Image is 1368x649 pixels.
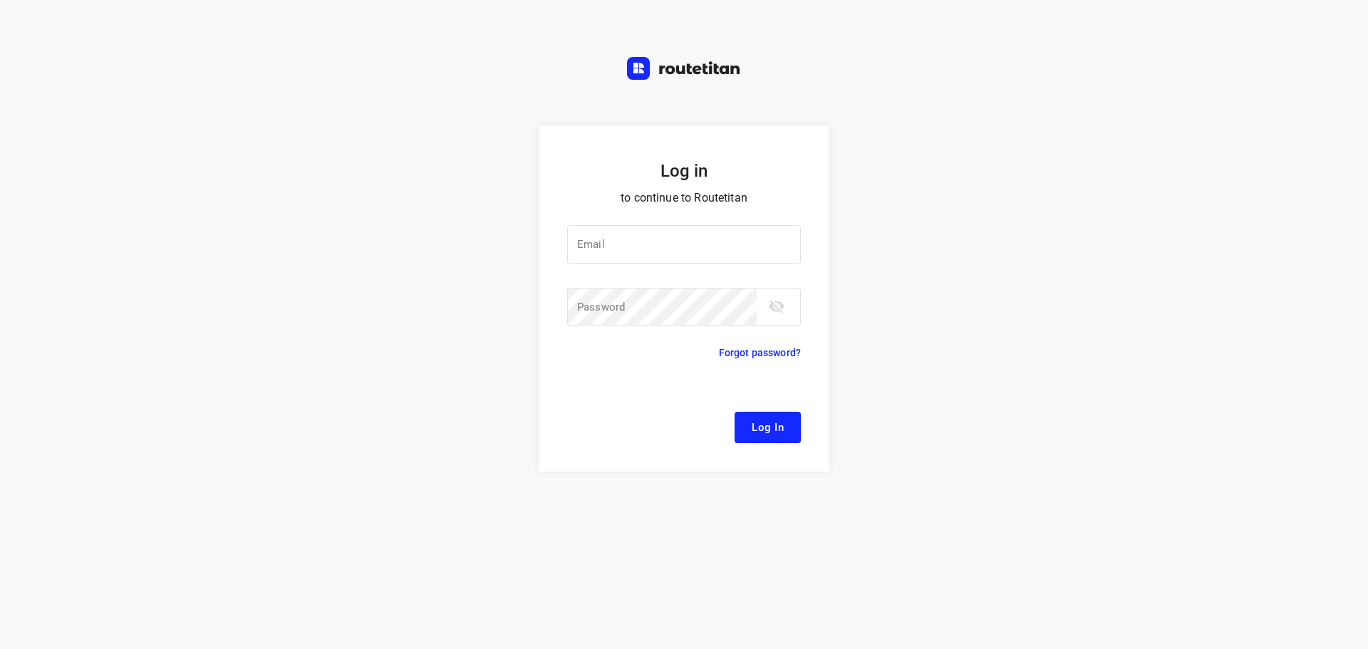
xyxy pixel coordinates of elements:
[735,412,801,443] button: Log In
[762,292,791,321] button: toggle password visibility
[752,418,784,437] span: Log In
[567,188,801,208] p: to continue to Routetitan
[719,344,801,361] p: Forgot password?
[567,160,801,182] h5: Log in
[627,57,741,80] img: Routetitan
